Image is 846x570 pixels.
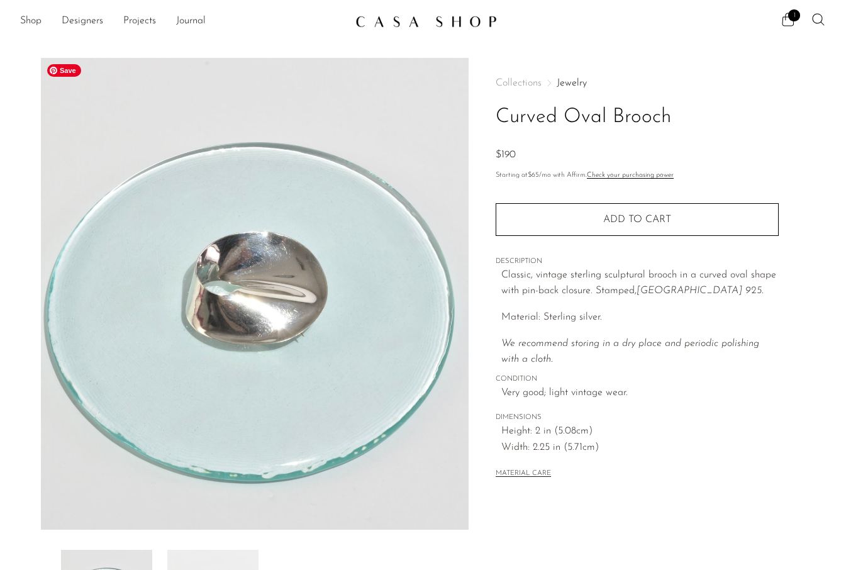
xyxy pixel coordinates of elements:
button: MATERIAL CARE [496,469,551,479]
span: Height: 2 in (5.08cm) [501,423,779,440]
p: Material: Sterling silver. [501,310,779,326]
span: Save [47,64,81,77]
span: Very good; light vintage wear. [501,385,779,401]
em: [GEOGRAPHIC_DATA] 925. [637,286,764,296]
a: Check your purchasing power - Learn more about Affirm Financing (opens in modal) [587,172,674,179]
span: Collections [496,78,542,88]
span: DIMENSIONS [496,412,779,423]
span: Add to cart [603,215,671,225]
h1: Curved Oval Brooch [496,101,779,133]
span: $190 [496,150,516,160]
span: Width: 2.25 in (5.71cm) [501,440,779,456]
span: 1 [788,9,800,21]
p: Classic, vintage sterling sculptural brooch in a curved oval shape with pin-back closure. Stamped, [501,267,779,299]
a: Jewelry [557,78,587,88]
span: DESCRIPTION [496,256,779,267]
a: Shop [20,13,42,30]
i: We recommend storing in a dry place and periodic polishing with a cloth. [501,338,759,365]
nav: Desktop navigation [20,11,345,32]
a: Designers [62,13,103,30]
span: $65 [528,172,539,179]
a: Journal [176,13,206,30]
nav: Breadcrumbs [496,78,779,88]
ul: NEW HEADER MENU [20,11,345,32]
a: Projects [123,13,156,30]
button: Add to cart [496,203,779,236]
p: Starting at /mo with Affirm. [496,170,779,181]
span: CONDITION [496,374,779,385]
img: Curved Oval Brooch [41,58,469,530]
